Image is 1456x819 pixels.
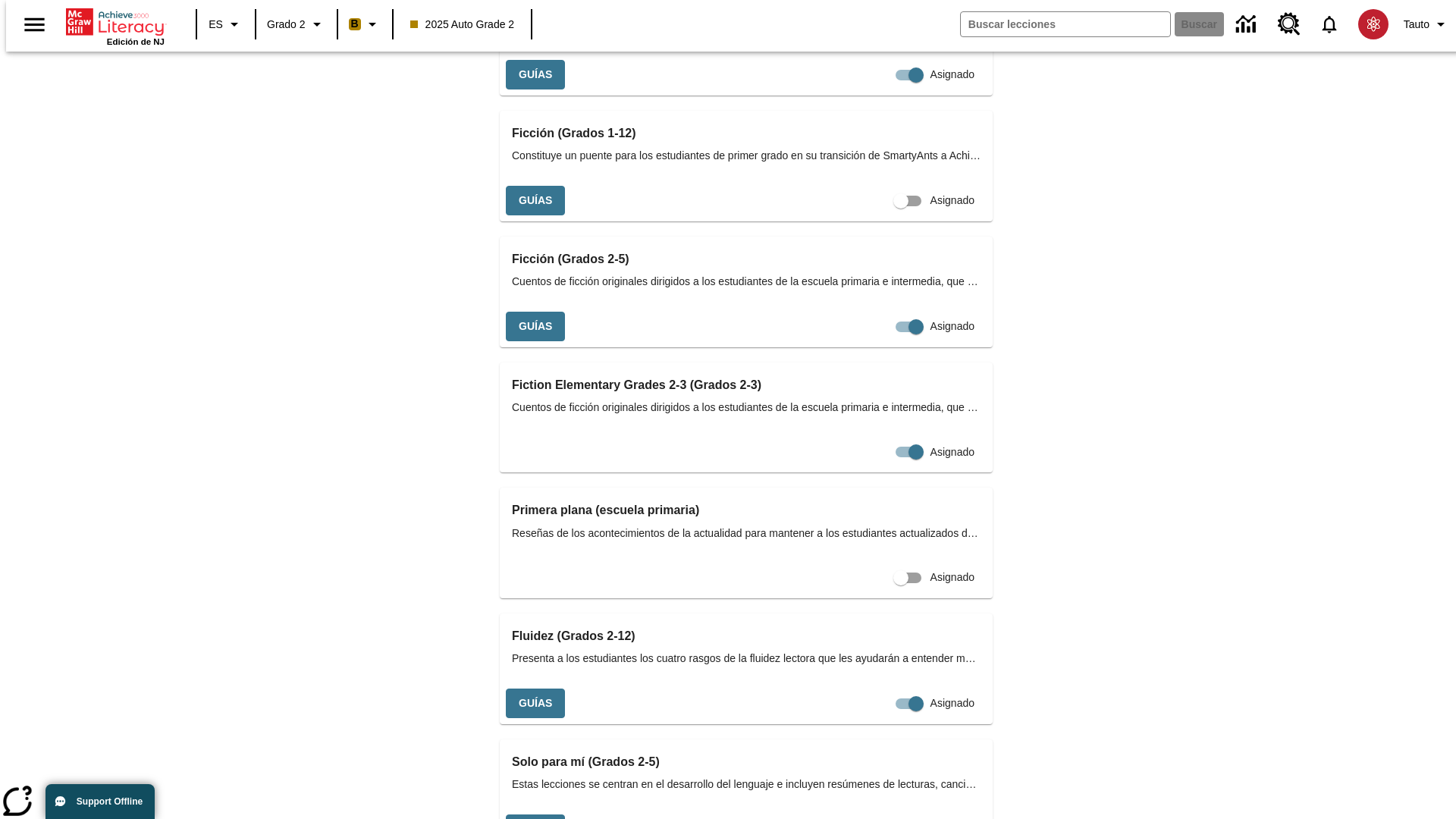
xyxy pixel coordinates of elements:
button: Perfil/Configuración [1398,11,1456,38]
span: Asignado [930,318,974,334]
span: Estas lecciones se centran en el desarrollo del lenguaje e incluyen resúmenes de lecturas, cancio... [512,777,981,792]
button: Support Offline [45,784,155,819]
button: Boost El color de la clase es anaranjado claro. Cambiar el color de la clase. [343,11,388,38]
button: Grado: Grado 2, Elige un grado [261,11,332,38]
span: Cuentos de ficción originales dirigidos a los estudiantes de la escuela primaria e intermedia, qu... [512,274,981,290]
a: Portada [66,7,165,37]
span: Edición de NJ [107,37,165,46]
a: Notificaciones [1310,5,1349,44]
span: Reseñas de los acontecimientos de la actualidad para mantener a los estudiantes actualizados de l... [512,526,981,541]
span: Asignado [930,193,974,209]
span: Asignado [930,695,974,711]
h3: Ficción (Grados 1-12) [512,123,981,144]
h3: Solo para mí (Grados 2-5) [512,752,981,773]
div: Portada [66,5,165,46]
button: Abrir el menú lateral [12,2,57,47]
span: Constituye un puente para los estudiantes de primer grado en su transición de SmartyAnts a Achiev... [512,148,981,164]
h3: Primera plana (escuela primaria) [512,500,981,521]
span: Grado 2 [267,17,306,33]
button: Lenguaje: ES, Selecciona un idioma [202,11,250,38]
h3: Fluidez (Grados 2-12) [512,626,981,647]
span: ES [209,17,223,33]
span: Tauto [1404,17,1429,33]
a: Centro de información [1227,4,1269,45]
button: Guías [506,689,565,718]
input: Buscar campo [961,12,1170,36]
span: Presenta a los estudiantes los cuatro rasgos de la fluidez lectora que les ayudarán a entender me... [512,651,981,667]
span: 2025 Auto Grade 2 [410,17,515,33]
h3: Fiction Elementary Grades 2-3 (Grados 2-3) [512,375,981,396]
img: avatar image [1358,9,1389,39]
button: Guías [506,312,565,341]
span: Asignado [930,67,974,83]
span: Asignado [930,444,974,460]
button: Guías [506,60,565,89]
a: Centro de recursos, Se abrirá en una pestaña nueva. [1269,4,1310,45]
span: B [351,14,359,33]
button: Escoja un nuevo avatar [1349,5,1398,44]
span: Asignado [930,570,974,585]
button: Guías [506,186,565,215]
span: Cuentos de ficción originales dirigidos a los estudiantes de la escuela primaria e intermedia, qu... [512,400,981,416]
h3: Ficción (Grados 2-5) [512,249,981,270]
span: Support Offline [77,796,143,807]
